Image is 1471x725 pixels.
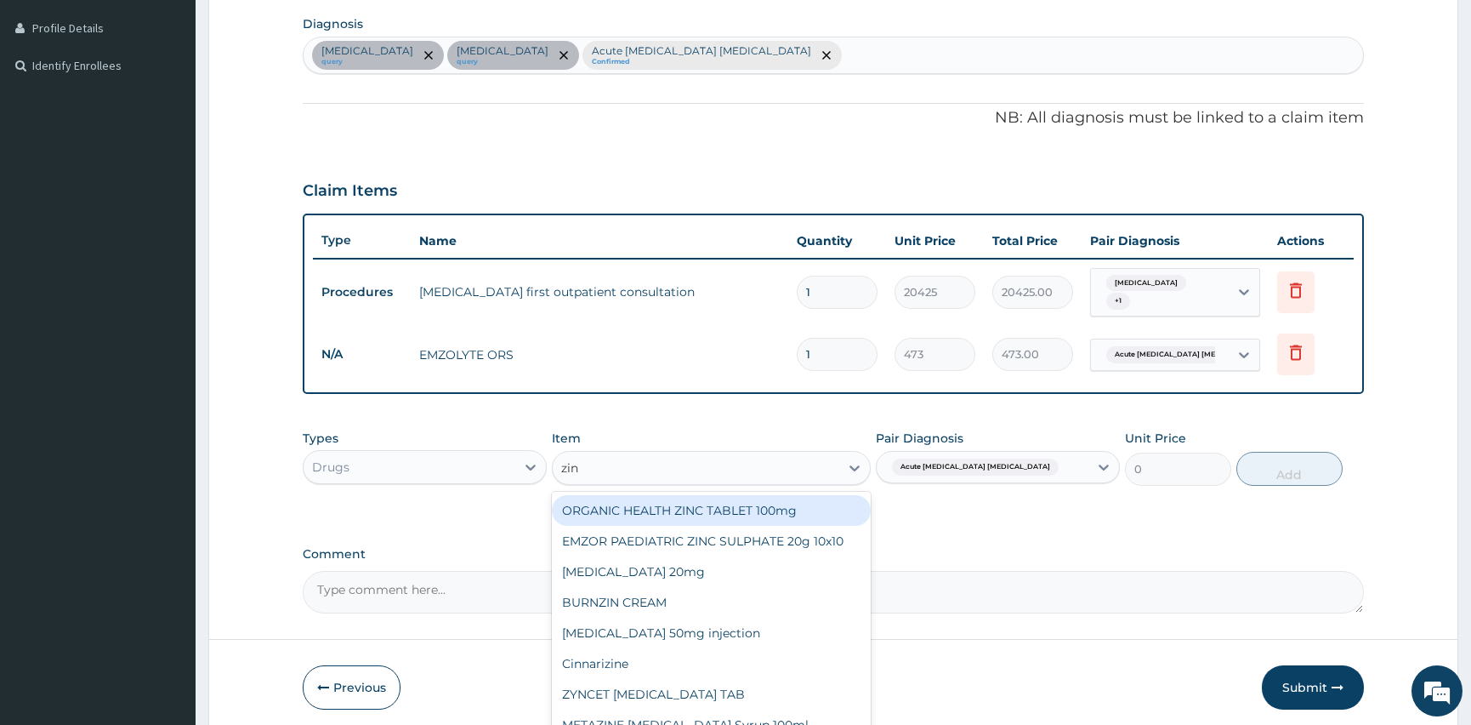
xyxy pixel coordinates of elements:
th: Total Price [984,224,1082,258]
span: remove selection option [819,48,834,63]
span: Acute [MEDICAL_DATA] [MEDICAL_DATA] [892,459,1059,476]
div: ORGANIC HEALTH ZINC TABLET 100mg [552,495,870,526]
span: We're online! [99,214,235,386]
p: NB: All diagnosis must be linked to a claim item [303,107,1364,129]
span: [MEDICAL_DATA] [1106,275,1186,292]
p: Acute [MEDICAL_DATA] [MEDICAL_DATA] [592,44,811,58]
div: [MEDICAL_DATA] 20mg [552,557,870,587]
div: EMZOR PAEDIATRIC ZINC SULPHATE 20g 10x10 [552,526,870,557]
div: Drugs [312,459,349,476]
td: N/A [313,339,411,370]
div: BURNZIN CREAM [552,587,870,618]
th: Unit Price [886,224,984,258]
small: Confirmed [592,58,811,66]
div: Minimize live chat window [279,9,320,49]
td: Procedures [313,277,411,308]
h3: Claim Items [303,182,397,201]
textarea: Type your message and hit 'Enter' [9,465,324,524]
td: EMZOLYTE ORS [411,338,788,372]
div: Cinnarizine [552,648,870,679]
button: Add [1236,452,1343,486]
p: [MEDICAL_DATA] [457,44,548,58]
label: Comment [303,547,1364,562]
small: query [457,58,548,66]
td: [MEDICAL_DATA] first outpatient consultation [411,275,788,309]
div: [MEDICAL_DATA] 50mg injection [552,618,870,648]
th: Quantity [788,224,886,258]
th: Type [313,225,411,256]
label: Item [552,430,581,447]
small: query [321,58,413,66]
label: Diagnosis [303,15,363,32]
label: Types [303,431,338,446]
button: Submit [1262,665,1364,710]
span: remove selection option [421,48,436,63]
span: + 1 [1106,293,1130,310]
img: d_794563401_company_1708531726252_794563401 [31,85,69,128]
div: ZYNCET [MEDICAL_DATA] TAB [552,679,870,710]
th: Name [411,224,788,258]
p: [MEDICAL_DATA] [321,44,413,58]
label: Pair Diagnosis [876,430,963,447]
div: Chat with us now [88,95,286,117]
th: Actions [1269,224,1354,258]
span: remove selection option [556,48,571,63]
label: Unit Price [1125,430,1186,447]
button: Previous [303,665,400,710]
span: Acute [MEDICAL_DATA] [MEDICAL_DATA] [1106,346,1273,363]
th: Pair Diagnosis [1082,224,1269,258]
